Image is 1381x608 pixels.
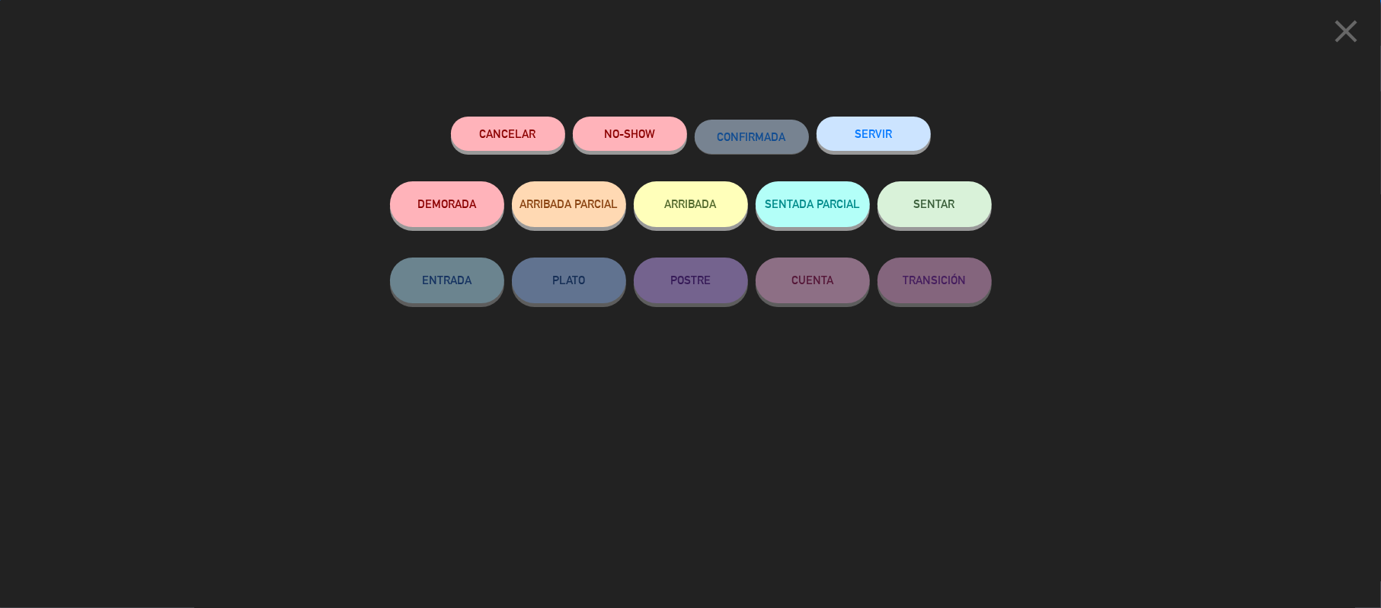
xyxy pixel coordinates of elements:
[695,120,809,154] button: CONFIRMADA
[1327,12,1365,50] i: close
[634,258,748,303] button: POSTRE
[756,258,870,303] button: CUENTA
[817,117,931,151] button: SERVIR
[878,258,992,303] button: TRANSICIÓN
[878,181,992,227] button: SENTAR
[1322,11,1370,56] button: close
[519,197,618,210] span: ARRIBADA PARCIAL
[390,258,504,303] button: ENTRADA
[756,181,870,227] button: SENTADA PARCIAL
[451,117,565,151] button: Cancelar
[914,197,955,210] span: SENTAR
[573,117,687,151] button: NO-SHOW
[390,181,504,227] button: DEMORADA
[634,181,748,227] button: ARRIBADA
[512,258,626,303] button: PLATO
[718,130,786,143] span: CONFIRMADA
[512,181,626,227] button: ARRIBADA PARCIAL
